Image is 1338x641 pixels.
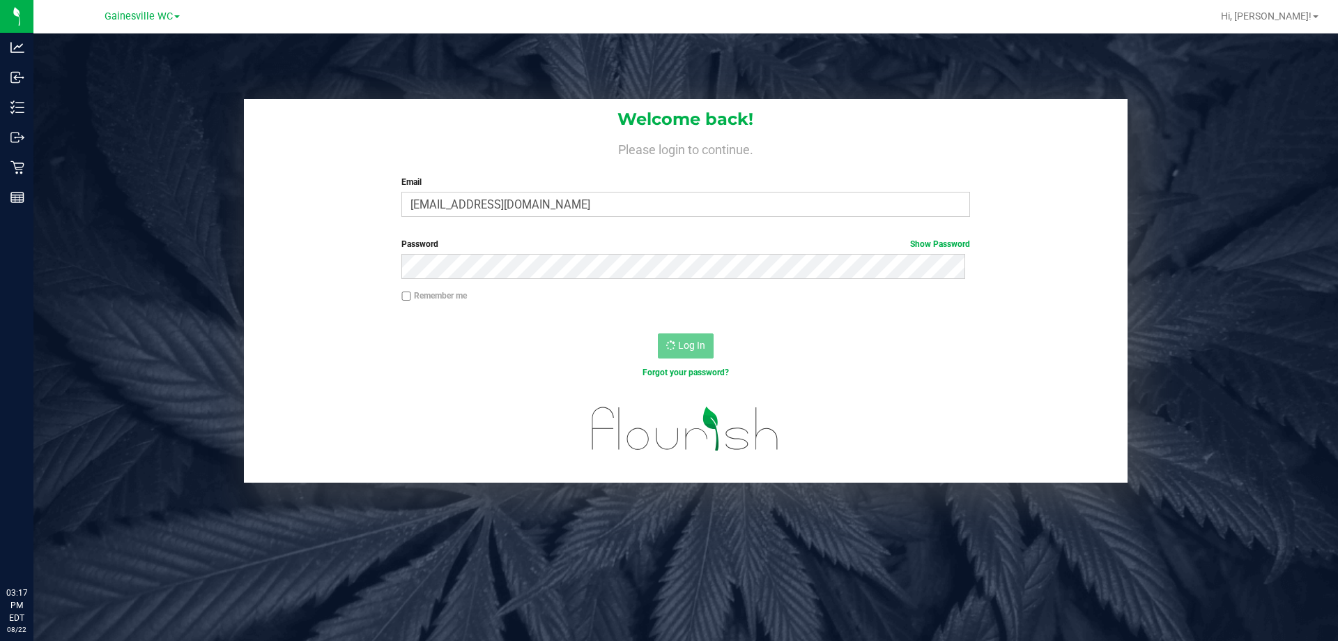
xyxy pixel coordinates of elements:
[10,70,24,84] inline-svg: Inbound
[6,624,27,635] p: 08/22
[658,333,714,359] button: Log In
[244,110,1128,128] h1: Welcome back!
[1221,10,1312,22] span: Hi, [PERSON_NAME]!
[10,100,24,114] inline-svg: Inventory
[105,10,173,22] span: Gainesville WC
[401,239,438,249] span: Password
[910,239,970,249] a: Show Password
[575,393,796,465] img: flourish_logo.svg
[10,130,24,144] inline-svg: Outbound
[401,176,969,188] label: Email
[678,340,705,351] span: Log In
[10,190,24,204] inline-svg: Reports
[401,292,411,301] input: Remember me
[401,289,467,302] label: Remember me
[643,368,729,377] a: Forgot your password?
[10,40,24,54] inline-svg: Analytics
[10,160,24,174] inline-svg: Retail
[6,587,27,624] p: 03:17 PM EDT
[244,139,1128,156] h4: Please login to continue.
